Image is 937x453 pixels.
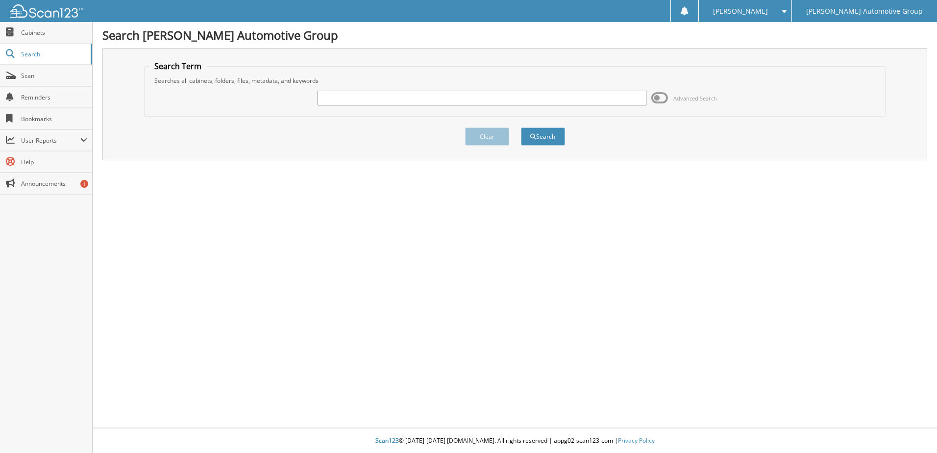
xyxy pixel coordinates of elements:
[618,436,655,445] a: Privacy Policy
[21,158,87,166] span: Help
[806,8,923,14] span: [PERSON_NAME] Automotive Group
[21,50,86,58] span: Search
[21,179,87,188] span: Announcements
[149,61,206,72] legend: Search Term
[10,4,83,18] img: scan123-logo-white.svg
[888,406,937,453] iframe: Chat Widget
[375,436,399,445] span: Scan123
[80,180,88,188] div: 1
[102,27,927,43] h1: Search [PERSON_NAME] Automotive Group
[21,93,87,101] span: Reminders
[21,115,87,123] span: Bookmarks
[21,136,80,145] span: User Reports
[713,8,768,14] span: [PERSON_NAME]
[521,127,565,146] button: Search
[21,72,87,80] span: Scan
[465,127,509,146] button: Clear
[21,28,87,37] span: Cabinets
[673,95,717,102] span: Advanced Search
[149,76,880,85] div: Searches all cabinets, folders, files, metadata, and keywords
[93,429,937,453] div: © [DATE]-[DATE] [DOMAIN_NAME]. All rights reserved | appg02-scan123-com |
